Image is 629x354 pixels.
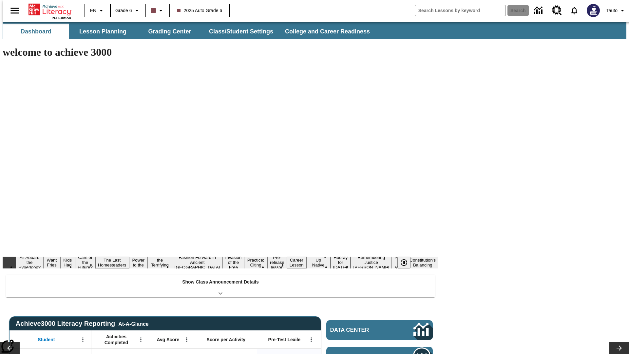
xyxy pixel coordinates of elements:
button: Lesson carousel, Next [609,342,629,354]
div: SubNavbar [3,24,376,39]
button: Grade: Grade 6, Select a grade [113,5,143,16]
div: Show Class Announcement Details [6,275,435,297]
span: Pre-Test Lexile [268,337,301,343]
button: Slide 4 Cars of the Future? [75,254,95,271]
a: Data Center [326,320,433,340]
button: College and Career Readiness [280,24,375,39]
div: SubNavbar [3,22,626,39]
a: Home [29,3,71,16]
button: Open Menu [136,335,146,344]
button: Class color is dark brown. Change class color [148,5,167,16]
p: Show Class Announcement Details [182,279,259,285]
button: Slide 9 The Invasion of the Free CD [223,249,244,276]
div: At-A-Glance [118,320,148,327]
button: Slide 6 Solar Power to the People [129,252,148,273]
div: Pause [397,257,417,268]
input: search field [415,5,505,16]
button: Slide 1 All Aboard the Hyperloop? [16,254,43,271]
button: Slide 11 Pre-release lesson [267,254,287,271]
div: Home [29,2,71,20]
img: Avatar [587,4,600,17]
button: Select a new avatar [583,2,604,19]
a: Resource Center, Will open in new tab [548,2,566,19]
button: Dashboard [3,24,69,39]
button: Slide 2 Do You Want Fries With That? [43,247,60,278]
button: Slide 17 The Constitution's Balancing Act [407,252,438,273]
span: Grade 6 [115,7,132,14]
button: Slide 7 Attack of the Terrifying Tomatoes [148,252,172,273]
span: NJ Edition [52,16,71,20]
button: Open Menu [78,335,88,344]
button: Open Menu [182,335,192,344]
a: Data Center [530,2,548,20]
button: Slide 8 Fashion Forward in Ancient Rome [172,254,223,271]
span: Data Center [330,327,391,333]
span: 2025 Auto Grade 6 [177,7,222,14]
button: Slide 5 The Last Homesteaders [95,257,129,268]
button: Open side menu [5,1,25,20]
button: Slide 3 Dirty Jobs Kids Had To Do [60,247,75,278]
span: Avg Score [157,337,179,343]
h1: welcome to achieve 3000 [3,46,438,58]
button: Profile/Settings [604,5,629,16]
button: Slide 15 Remembering Justice O'Connor [351,254,392,271]
button: Slide 12 Career Lesson [287,257,306,268]
a: Notifications [566,2,583,19]
span: Achieve3000 Literacy Reporting [16,320,149,327]
button: Lesson Planning [70,24,136,39]
button: Open Menu [306,335,316,344]
span: Tauto [606,7,618,14]
span: Student [38,337,55,343]
button: Slide 13 Cooking Up Native Traditions [306,252,331,273]
button: Pause [397,257,410,268]
button: Slide 16 Point of View [392,254,407,271]
button: Slide 10 Mixed Practice: Citing Evidence [244,252,267,273]
button: Grading Center [137,24,202,39]
button: Class/Student Settings [204,24,278,39]
button: Language: EN, Select a language [87,5,108,16]
span: Activities Completed [95,334,138,345]
span: EN [90,7,96,14]
span: Score per Activity [207,337,246,343]
button: Slide 14 Hooray for Constitution Day! [331,254,351,271]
